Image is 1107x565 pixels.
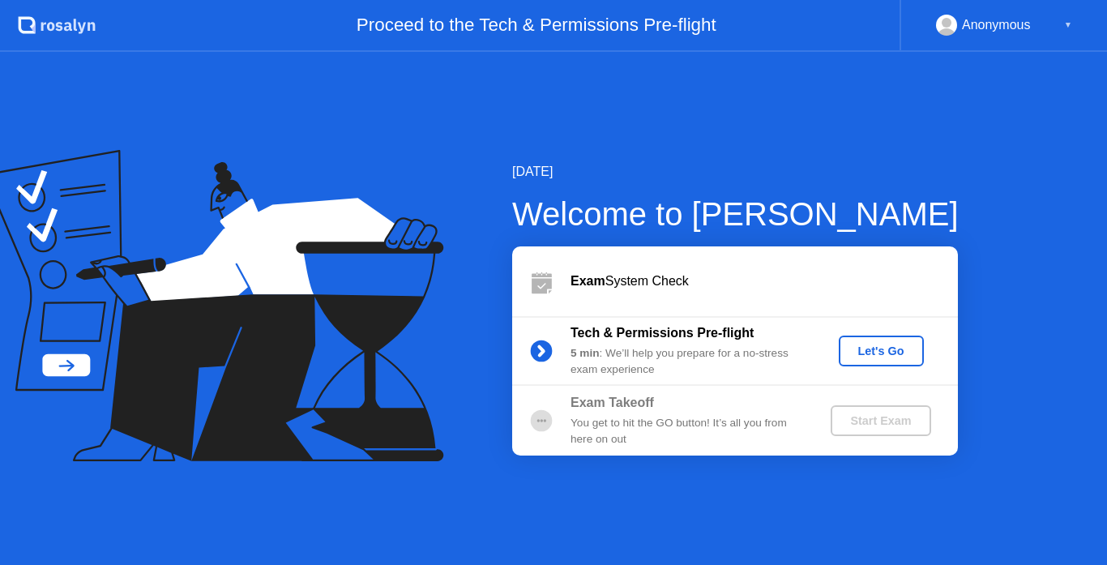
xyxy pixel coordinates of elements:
[962,15,1031,36] div: Anonymous
[571,272,958,291] div: System Check
[831,405,930,436] button: Start Exam
[571,415,804,448] div: You get to hit the GO button! It’s all you from here on out
[837,414,924,427] div: Start Exam
[571,347,600,359] b: 5 min
[1064,15,1072,36] div: ▼
[571,345,804,379] div: : We’ll help you prepare for a no-stress exam experience
[512,162,959,182] div: [DATE]
[845,345,917,357] div: Let's Go
[571,274,605,288] b: Exam
[512,190,959,238] div: Welcome to [PERSON_NAME]
[839,336,924,366] button: Let's Go
[571,326,754,340] b: Tech & Permissions Pre-flight
[571,396,654,409] b: Exam Takeoff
